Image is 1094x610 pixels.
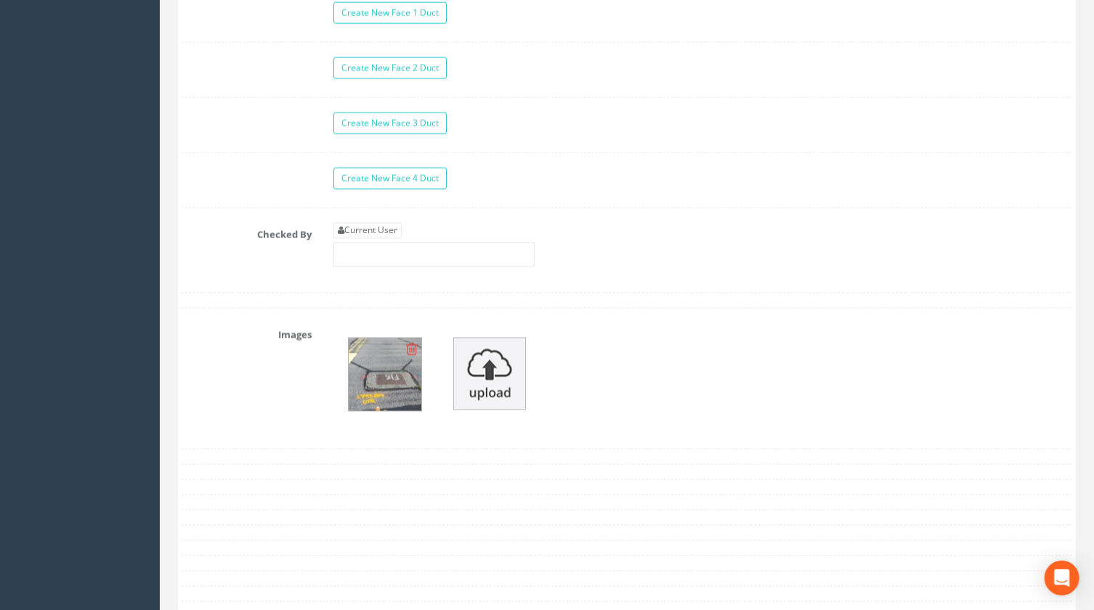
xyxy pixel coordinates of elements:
[349,338,421,411] img: 2dbe4b73-45fc-1757-30a6-a727625a05f6_c10519f8-da02-c1ba-3900-ec8b7ac2a314_thumb.jpg
[171,223,323,242] label: Checked By
[333,57,447,79] a: Create New Face 2 Duct
[333,223,402,239] a: Current User
[333,113,447,134] a: Create New Face 3 Duct
[1045,561,1079,595] div: Open Intercom Messenger
[171,323,323,342] label: Images
[333,168,447,190] a: Create New Face 4 Duct
[453,338,526,410] img: upload_icon.png
[333,2,447,24] a: Create New Face 1 Duct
